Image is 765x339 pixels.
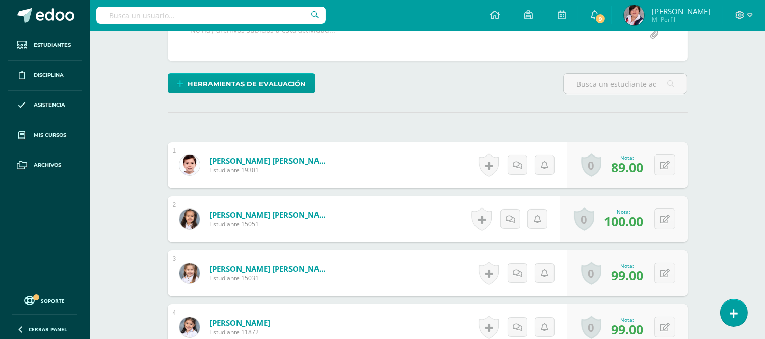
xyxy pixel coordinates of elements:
[595,13,606,24] span: 9
[574,207,594,231] a: 0
[209,274,332,282] span: Estudiante 15031
[8,31,82,61] a: Estudiantes
[168,73,315,93] a: Herramientas de evaluación
[209,328,270,336] span: Estudiante 11872
[652,6,710,16] span: [PERSON_NAME]
[8,150,82,180] a: Archivos
[611,154,643,161] div: Nota:
[179,263,200,283] img: ef43272256115f7eaa1fccffd9e1e3fb.png
[611,267,643,284] span: 99.00
[209,166,332,174] span: Estudiante 19301
[41,297,65,304] span: Soporte
[581,153,601,177] a: 0
[611,316,643,323] div: Nota:
[604,208,643,215] div: Nota:
[581,262,601,285] a: 0
[12,293,77,307] a: Soporte
[652,15,710,24] span: Mi Perfil
[209,318,270,328] a: [PERSON_NAME]
[179,317,200,337] img: c094c2de52a2a5d417002416840e0297.png
[188,74,306,93] span: Herramientas de evaluación
[209,264,332,274] a: [PERSON_NAME] [PERSON_NAME]
[29,326,67,333] span: Cerrar panel
[209,210,332,220] a: [PERSON_NAME] [PERSON_NAME]
[209,155,332,166] a: [PERSON_NAME] [PERSON_NAME]
[34,131,66,139] span: Mis cursos
[209,220,332,228] span: Estudiante 15051
[564,74,687,94] input: Busca un estudiante aquí...
[96,7,326,24] input: Busca un usuario...
[611,262,643,269] div: Nota:
[34,41,71,49] span: Estudiantes
[581,316,601,339] a: 0
[179,155,200,175] img: fb360bb70f89b382e3f621d1fb28e88e.png
[191,25,336,45] div: No hay archivos subidos a esta actividad...
[34,101,65,109] span: Asistencia
[611,159,643,176] span: 89.00
[8,120,82,150] a: Mis cursos
[8,61,82,91] a: Disciplina
[604,213,643,230] span: 100.00
[34,71,64,80] span: Disciplina
[34,161,61,169] span: Archivos
[179,209,200,229] img: e4218e3df3b62e7d7c6ec01725128199.png
[8,91,82,121] a: Asistencia
[611,321,643,338] span: 99.00
[624,5,644,25] img: 3192a045070c7a6c6e0256bb50f9b60a.png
